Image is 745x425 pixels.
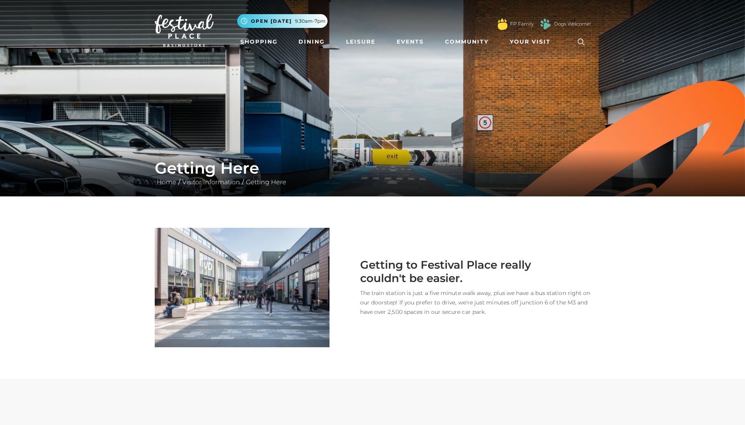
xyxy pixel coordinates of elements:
[149,159,597,187] div: / /
[295,35,328,49] a: Dining
[237,14,328,28] button: Open [DATE] 9.30am-7pm
[295,18,326,25] span: 9.30am-7pm
[155,178,178,186] a: Home
[341,288,591,317] p: The train station is just a five minute walk away, plus we have a bus station right on our doorst...
[442,35,492,49] a: Community
[244,178,288,186] a: Getting Here
[341,258,538,285] h2: Getting to Festival Place really couldn't be easier.
[507,35,558,49] a: Your Visit
[251,18,292,25] span: Open [DATE]
[343,35,379,49] a: Leisure
[394,35,427,49] a: Events
[155,14,214,47] img: Festival Place Logo
[180,178,242,186] a: Visitor Information
[237,35,281,49] a: Shopping
[554,20,591,27] a: Dogs Welcome!
[510,20,534,27] a: FP Family
[155,159,591,178] h1: Getting Here
[510,38,551,46] span: Your Visit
